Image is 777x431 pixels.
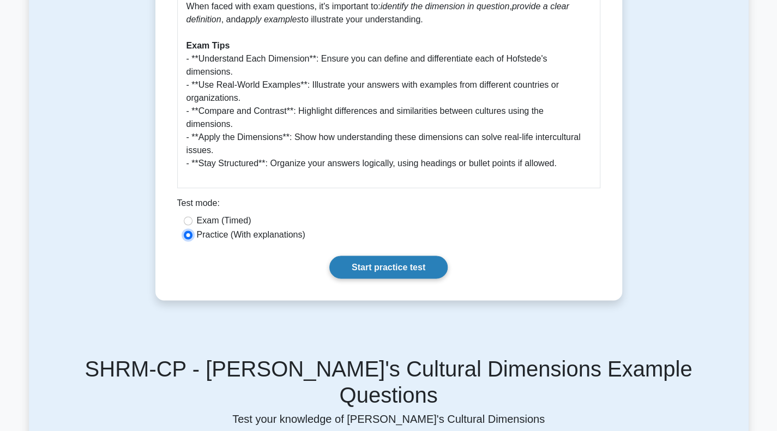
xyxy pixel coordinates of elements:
[381,2,510,11] i: identify the dimension in question
[177,197,600,214] div: Test mode:
[197,214,251,227] label: Exam (Timed)
[42,355,736,408] h5: SHRM-CP - [PERSON_NAME]'s Cultural Dimensions Example Questions
[186,41,230,50] b: Exam Tips
[329,256,448,278] a: Start practice test
[197,228,305,241] label: Practice (With explanations)
[42,412,736,425] p: Test your knowledge of [PERSON_NAME]'s Cultural Dimensions
[240,15,301,24] i: apply examples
